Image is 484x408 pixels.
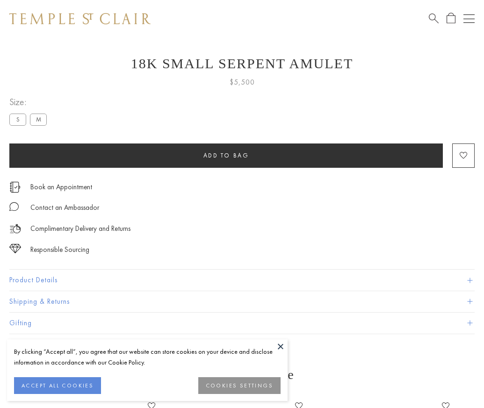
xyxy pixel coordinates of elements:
[9,291,475,312] button: Shipping & Returns
[9,114,26,125] label: S
[198,377,281,394] button: COOKIES SETTINGS
[9,244,21,253] img: icon_sourcing.svg
[9,270,475,291] button: Product Details
[9,223,21,235] img: icon_delivery.svg
[9,13,151,24] img: Temple St. Clair
[9,143,443,168] button: Add to bag
[463,13,475,24] button: Open navigation
[30,182,92,192] a: Book an Appointment
[429,13,439,24] a: Search
[230,76,255,88] span: $5,500
[14,346,281,368] div: By clicking “Accept all”, you agree that our website can store cookies on your device and disclos...
[9,94,51,110] span: Size:
[30,244,89,256] div: Responsible Sourcing
[30,223,130,235] p: Complimentary Delivery and Returns
[447,13,455,24] a: Open Shopping Bag
[30,202,99,214] div: Contact an Ambassador
[30,114,47,125] label: M
[9,202,19,211] img: MessageIcon-01_2.svg
[9,56,475,72] h1: 18K Small Serpent Amulet
[9,182,21,193] img: icon_appointment.svg
[9,313,475,334] button: Gifting
[203,151,249,159] span: Add to bag
[14,377,101,394] button: ACCEPT ALL COOKIES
